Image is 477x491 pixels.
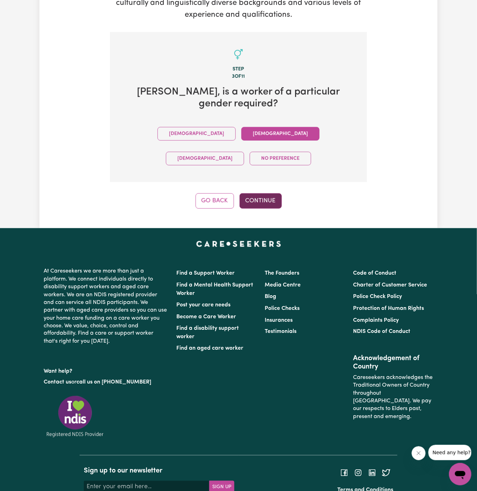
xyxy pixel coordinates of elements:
[412,446,426,460] iframe: Close message
[121,66,356,73] div: Step
[265,318,293,323] a: Insurances
[84,467,234,475] h2: Sign up to our newsletter
[176,314,236,320] a: Become a Care Worker
[44,395,107,438] img: Registered NDIS provider
[353,355,433,371] h2: Acknowledgement of Country
[157,127,236,141] button: [DEMOGRAPHIC_DATA]
[353,329,411,335] a: NDIS Code of Conduct
[176,326,239,340] a: Find a disability support worker
[176,282,253,296] a: Find a Mental Health Support Worker
[265,329,296,335] a: Testimonials
[176,346,243,351] a: Find an aged care worker
[121,73,356,81] div: 3 of 11
[44,265,168,348] p: At Careseekers we are more than just a platform. We connect individuals directly to disability su...
[265,294,276,299] a: Blog
[340,470,348,476] a: Follow Careseekers on Facebook
[121,86,356,110] h2: [PERSON_NAME] , is a worker of a particular gender required?
[449,463,471,485] iframe: Button to launch messaging window
[44,376,168,389] p: or
[265,306,300,311] a: Police Checks
[368,470,376,476] a: Follow Careseekers on LinkedIn
[353,318,399,323] a: Complaints Policy
[176,302,230,308] a: Post your care needs
[240,193,282,209] button: Continue
[44,365,168,375] p: Want help?
[353,282,427,288] a: Charter of Customer Service
[176,270,235,276] a: Find a Support Worker
[354,470,362,476] a: Follow Careseekers on Instagram
[241,127,320,141] button: [DEMOGRAPHIC_DATA]
[265,282,301,288] a: Media Centre
[44,380,71,385] a: Contact us
[250,152,311,165] button: No preference
[382,470,390,476] a: Follow Careseekers on Twitter
[76,380,151,385] a: call us on [PHONE_NUMBER]
[196,241,281,246] a: Careseekers home page
[265,270,299,276] a: The Founders
[353,270,397,276] a: Code of Conduct
[353,371,433,424] p: Careseekers acknowledges the Traditional Owners of Country throughout [GEOGRAPHIC_DATA]. We pay o...
[428,445,471,460] iframe: Message from company
[353,306,424,311] a: Protection of Human Rights
[166,152,244,165] button: [DEMOGRAPHIC_DATA]
[353,294,402,299] a: Police Check Policy
[196,193,234,209] button: Go Back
